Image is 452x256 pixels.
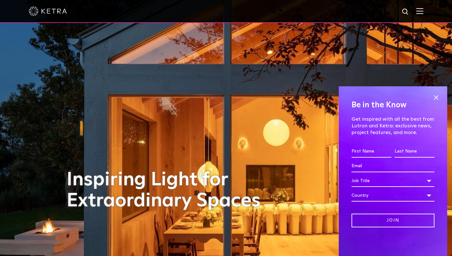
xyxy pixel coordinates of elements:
input: Join [352,214,434,227]
h1: Inspiring Light for Extraordinary Spaces [67,169,274,211]
input: Email [352,160,434,172]
h4: Be in the Know [352,99,434,111]
img: search icon [402,8,410,16]
div: Country [352,189,434,202]
div: Job Title [352,175,434,187]
p: Get inspired with all the best from Lutron and Ketra: exclusive news, project features, and more. [352,116,434,136]
input: First Name [352,146,391,158]
input: Last Name [395,146,434,158]
img: ketra-logo-2019-white [29,6,67,16]
img: Hamburger%20Nav.svg [416,8,423,14]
